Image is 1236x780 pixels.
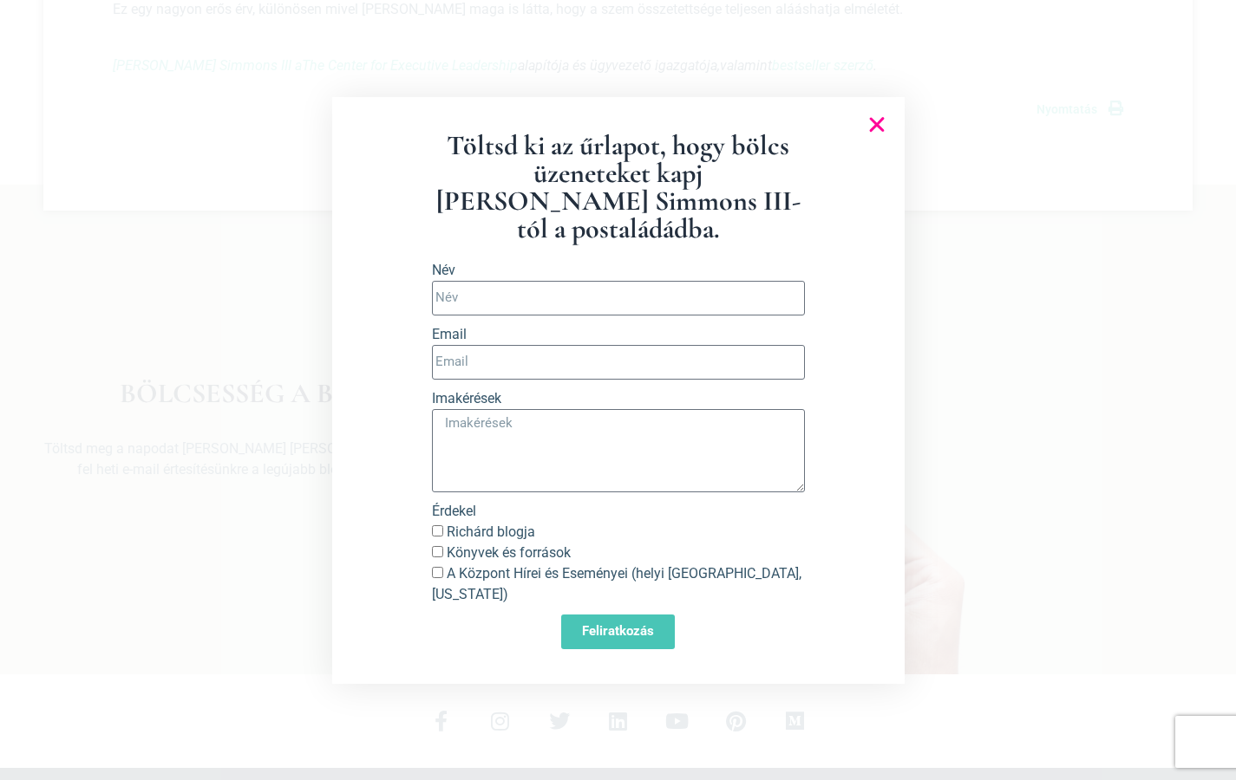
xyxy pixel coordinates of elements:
[432,565,801,602] font: A Központ Hírei és Eseményei (helyi [GEOGRAPHIC_DATA], [US_STATE])
[447,523,535,540] font: Richárd blogja
[867,114,887,135] a: Közeli
[432,326,467,342] font: Email
[582,623,654,639] font: Feliratkozás
[432,503,476,519] font: Érdekel
[432,281,805,315] input: Név
[432,390,501,406] font: Imakérések
[432,345,805,380] input: Email
[447,544,571,561] font: Könyvek és források
[561,614,675,649] button: Feliratkozás
[432,262,455,278] font: Név
[436,128,801,245] font: Töltsd ki az űrlapot, hogy bölcs üzeneteket kapj [PERSON_NAME] Simmons III-tól a postaládádba.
